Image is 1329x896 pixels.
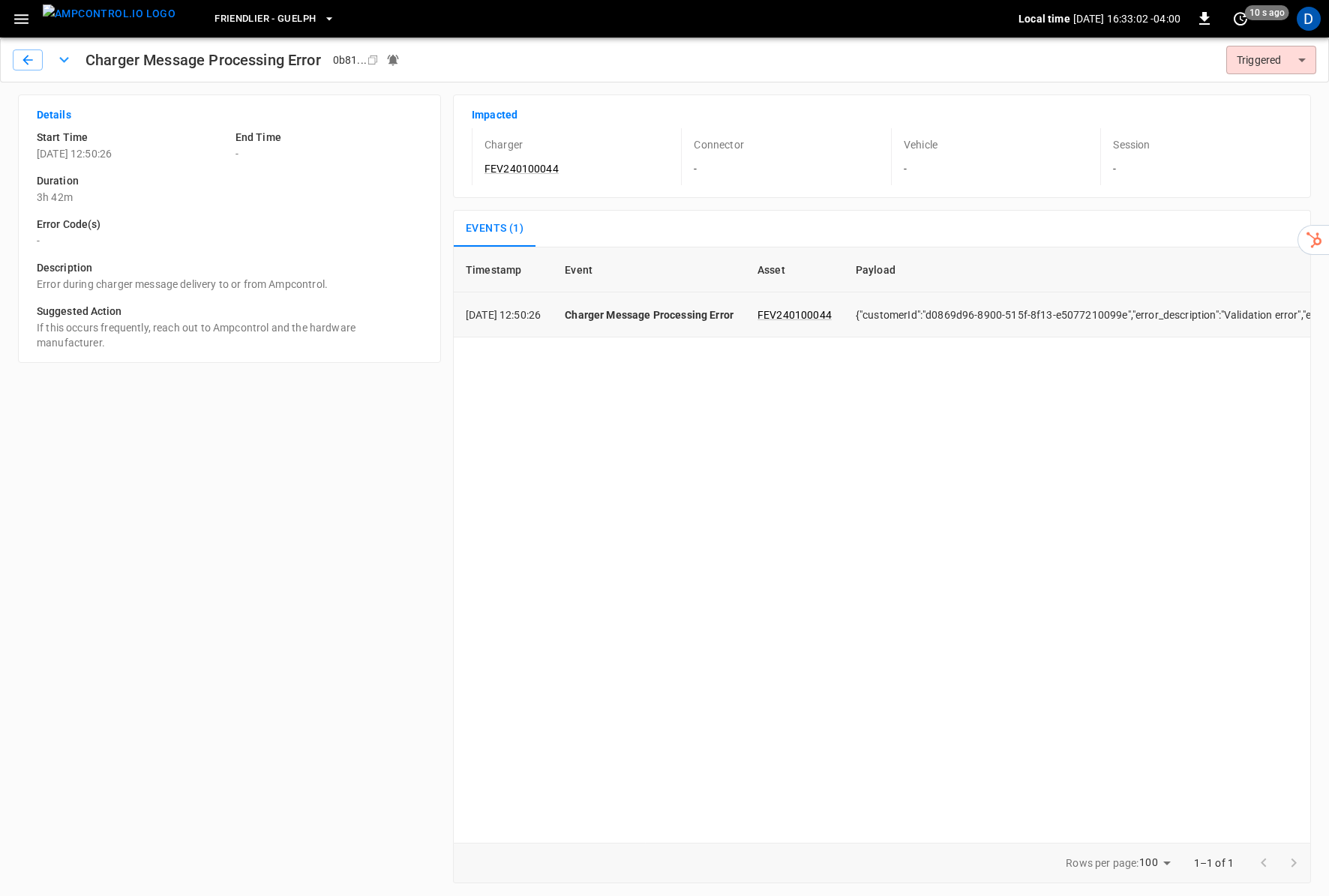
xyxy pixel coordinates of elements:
div: Triggered [1226,46,1316,74]
div: - [891,128,1082,185]
h6: Description [37,260,422,277]
p: 3h 42m [37,190,422,205]
div: - [1100,128,1291,185]
div: Notifications sent [386,53,400,67]
p: 1–1 of 1 [1194,856,1234,871]
span: Friendlier - Guelph [214,10,316,28]
a: FEV240100044 [484,163,559,175]
p: Vehicle [904,137,937,152]
th: Asset [745,247,844,292]
p: Error during charger message delivery to or from Ampcontrol. [37,277,422,292]
p: Rows per page: [1066,856,1138,871]
p: If this occurs frequently, reach out to Ampcontrol and the hardware manufacturer. [37,320,422,350]
div: - [681,128,872,185]
div: 100 [1139,852,1175,874]
h1: Charger Message Processing Error [85,48,321,72]
p: [DATE] 16:33:02 -04:00 [1073,11,1180,26]
p: Local time [1018,11,1070,26]
h6: Suggested Action [37,304,422,320]
p: Charger Message Processing Error [565,307,733,322]
h6: End Time [235,130,422,146]
p: Charger [484,137,523,152]
button: Friendlier - Guelph [208,4,341,34]
p: [DATE] 12:50:26 [37,146,223,161]
div: sessions table [453,247,1311,843]
h6: Duration [37,173,422,190]
p: Impacted [472,107,1292,122]
span: 10 s ago [1245,5,1289,20]
button: set refresh interval [1228,7,1252,31]
button: Events (1) [454,211,535,247]
p: Connector [694,137,743,152]
p: - [37,233,422,248]
div: profile-icon [1297,7,1321,31]
p: - [235,146,422,161]
td: [DATE] 12:50:26 [454,292,553,337]
h6: Error Code(s) [37,217,422,233]
th: Event [553,247,745,292]
img: ampcontrol.io logo [43,4,175,23]
a: FEV240100044 [757,309,832,321]
h6: Start Time [37,130,223,146]
div: 0b81 ... [333,52,367,67]
th: Timestamp [454,247,553,292]
div: copy [366,52,381,68]
p: Session [1113,137,1150,152]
